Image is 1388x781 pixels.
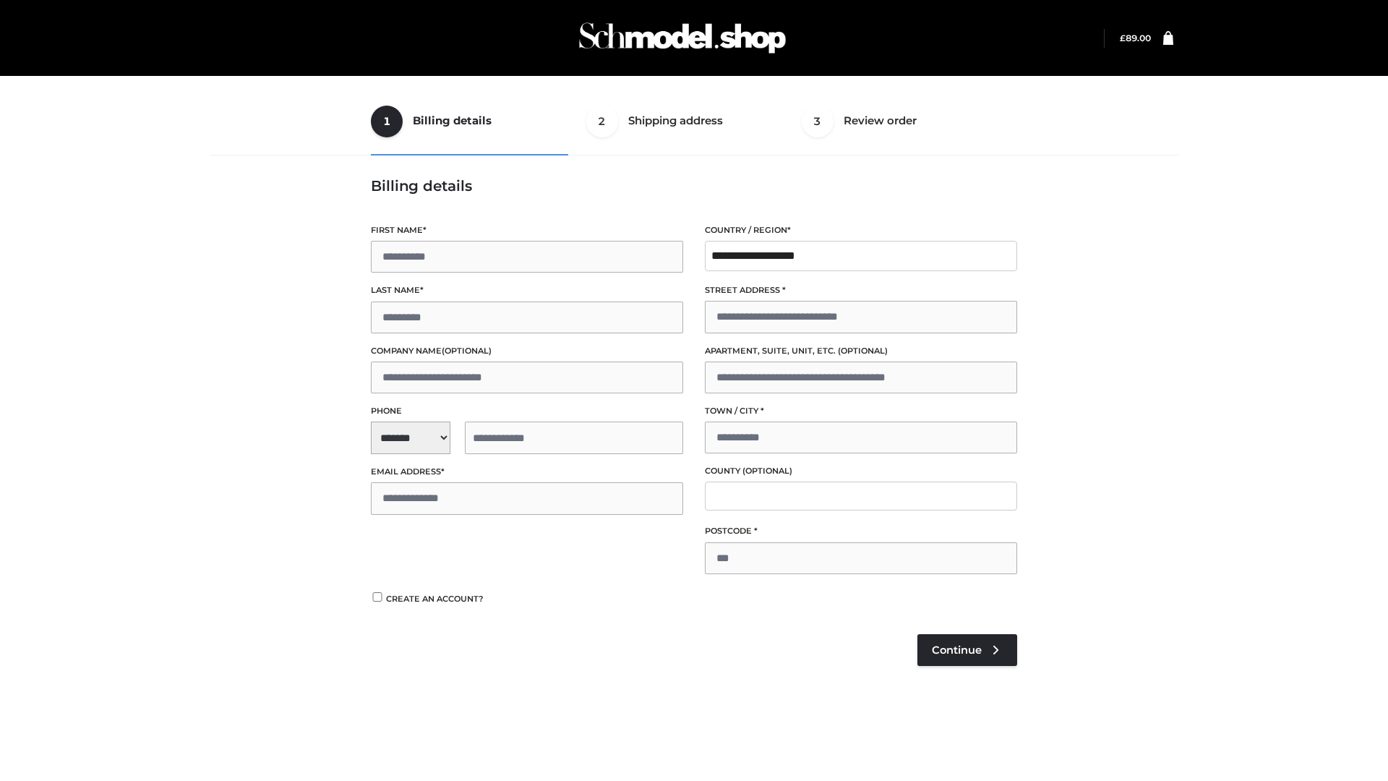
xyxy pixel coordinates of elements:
[371,465,683,479] label: Email address
[386,594,484,604] span: Create an account?
[705,464,1017,478] label: County
[371,592,384,602] input: Create an account?
[705,344,1017,358] label: Apartment, suite, unit, etc.
[371,283,683,297] label: Last name
[371,177,1017,195] h3: Billing details
[705,223,1017,237] label: Country / Region
[371,223,683,237] label: First name
[1120,33,1151,43] a: £89.00
[742,466,792,476] span: (optional)
[705,404,1017,418] label: Town / City
[917,634,1017,666] a: Continue
[705,524,1017,538] label: Postcode
[371,344,683,358] label: Company name
[1120,33,1151,43] bdi: 89.00
[1120,33,1126,43] span: £
[838,346,888,356] span: (optional)
[705,283,1017,297] label: Street address
[932,644,982,657] span: Continue
[371,404,683,418] label: Phone
[442,346,492,356] span: (optional)
[574,9,791,67] img: Schmodel Admin 964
